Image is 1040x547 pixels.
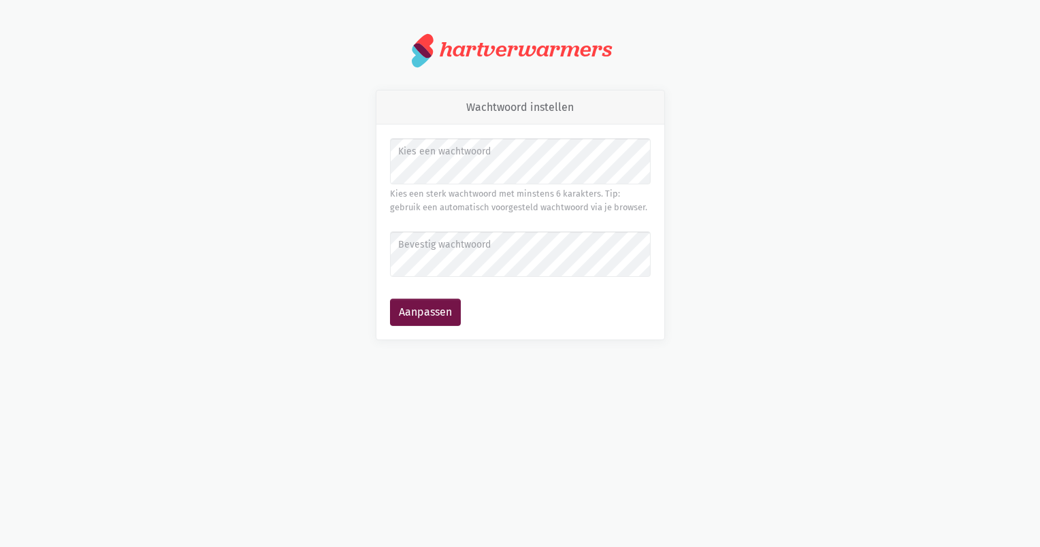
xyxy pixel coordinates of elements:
[390,138,651,326] form: Wachtwoord instellen
[390,299,461,326] button: Aanpassen
[440,37,612,62] div: hartverwarmers
[398,144,641,159] label: Kies een wachtwoord
[412,33,434,68] img: logo.svg
[398,237,641,252] label: Bevestig wachtwoord
[376,90,664,125] div: Wachtwoord instellen
[390,187,651,215] div: Kies een sterk wachtwoord met minstens 6 karakters. Tip: gebruik een automatisch voorgesteld wach...
[412,33,628,68] a: hartverwarmers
